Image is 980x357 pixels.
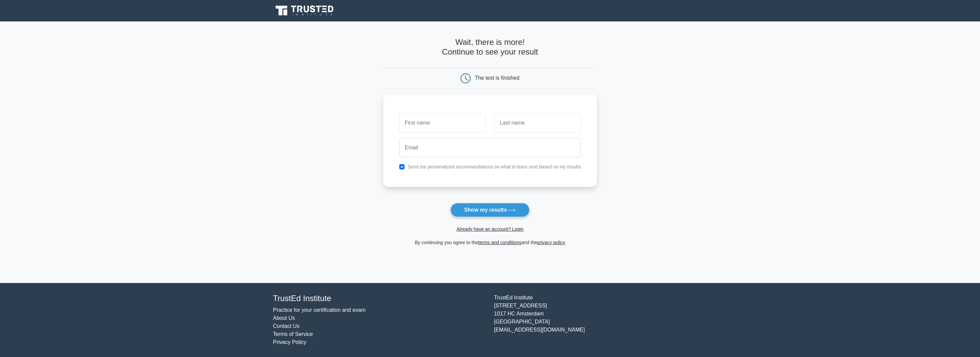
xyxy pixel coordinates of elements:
[273,315,295,321] a: About Us
[399,138,581,157] input: Email
[457,226,523,232] a: Already have an account? Login
[273,331,313,337] a: Terms of Service
[273,323,299,329] a: Contact Us
[450,203,530,217] button: Show my results
[383,38,597,57] h4: Wait, there is more! Continue to see your result
[494,113,581,133] input: Last name
[399,113,486,133] input: First name
[273,307,366,313] a: Practice for your certification and exam
[478,240,521,245] a: terms and conditions
[475,75,519,81] div: The test is finished
[379,238,601,246] div: By continuing you agree to the and the
[537,240,565,245] a: privacy policy
[490,294,711,346] div: TrustEd Institute [STREET_ADDRESS] 1017 HC Amsterdam [GEOGRAPHIC_DATA] [EMAIL_ADDRESS][DOMAIN_NAME]
[408,164,581,169] label: Send me personalized recommendations on what to learn next based on my results
[273,339,306,345] a: Privacy Policy
[273,294,486,303] h4: TrustEd Institute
